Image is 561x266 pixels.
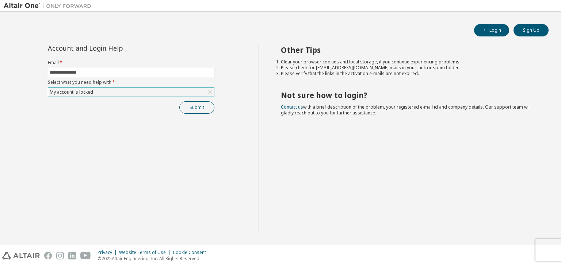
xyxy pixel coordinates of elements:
div: Privacy [98,250,119,255]
h2: Not sure how to login? [281,90,536,100]
img: facebook.svg [44,252,52,259]
img: Altair One [4,2,95,9]
button: Submit [179,101,214,114]
div: My account is locked [48,88,214,97]
li: Please check for [EMAIL_ADDRESS][DOMAIN_NAME] mails in your junk or spam folder. [281,65,536,71]
button: Sign Up [514,24,549,36]
img: altair_logo.svg [2,252,40,259]
label: Email [48,60,214,66]
div: Cookie Consent [173,250,210,255]
span: with a brief description of the problem, your registered e-mail id and company details. Our suppo... [281,104,531,116]
img: instagram.svg [56,252,64,259]
a: Contact us [281,104,303,110]
button: Login [474,24,509,36]
div: My account is locked [49,88,94,96]
li: Clear your browser cookies and local storage, if you continue experiencing problems. [281,59,536,65]
h2: Other Tips [281,45,536,55]
div: Account and Login Help [48,45,181,51]
li: Please verify that the links in the activation e-mails are not expired. [281,71,536,77]
p: © 2025 Altair Engineering, Inc. All Rights Reserved. [98,255,210,262]
label: Select what you need help with [48,79,214,85]
img: linkedin.svg [68,252,76,259]
img: youtube.svg [80,252,91,259]
div: Website Terms of Use [119,250,173,255]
